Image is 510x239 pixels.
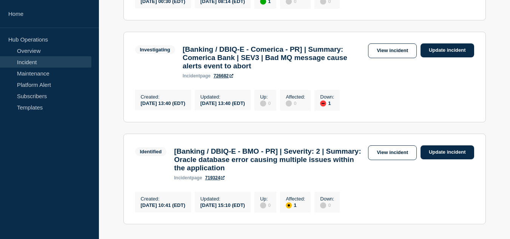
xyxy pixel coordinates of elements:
[200,94,245,100] p: Updated :
[320,100,326,106] div: down
[141,100,185,106] div: [DATE] 13:40 (EDT)
[368,43,417,58] a: View incident
[286,196,305,202] p: Affected :
[260,94,271,100] p: Up :
[368,145,417,160] a: View incident
[421,43,474,57] a: Update incident
[200,196,245,202] p: Updated :
[183,73,200,79] span: incident
[183,73,211,79] p: page
[421,145,474,159] a: Update incident
[260,202,271,208] div: 0
[260,100,271,106] div: 0
[174,175,191,180] span: incident
[205,175,225,180] a: 719324
[320,202,326,208] div: disabled
[214,73,233,79] a: 726682
[174,175,202,180] p: page
[320,202,334,208] div: 0
[320,196,334,202] p: Down :
[260,202,266,208] div: disabled
[200,202,245,208] div: [DATE] 15:10 (EDT)
[320,94,334,100] p: Down :
[260,100,266,106] div: disabled
[174,147,364,172] h3: [Banking / DBIQ-E - BMO - PR] | Severity: 2 | Summary: Oracle database error causing multiple iss...
[260,196,271,202] p: Up :
[320,100,334,106] div: 1
[141,202,185,208] div: [DATE] 10:41 (EDT)
[200,100,245,106] div: [DATE] 13:40 (EDT)
[286,100,292,106] div: disabled
[141,94,185,100] p: Created :
[183,45,364,70] h3: [Banking / DBIQ-E - Comerica - PR] | Summary: Comerica Bank | SEV3 | Bad MQ message cause alerts ...
[286,202,292,208] div: affected
[135,147,167,156] span: Identified
[286,202,305,208] div: 1
[286,94,305,100] p: Affected :
[135,45,175,54] span: Investigating
[141,196,185,202] p: Created :
[286,100,305,106] div: 0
